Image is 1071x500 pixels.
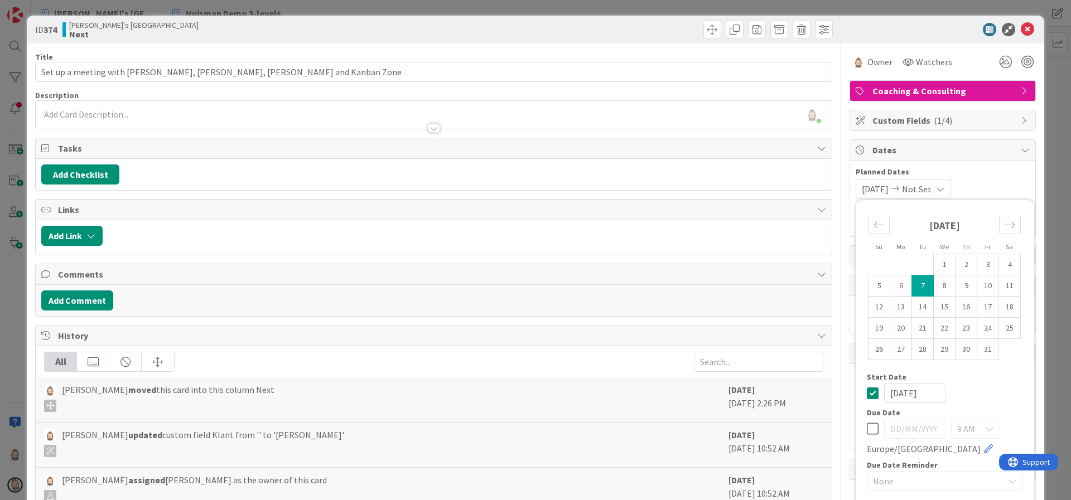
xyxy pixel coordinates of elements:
td: Choose Wednesday, 22/Oct/2025 12:00 PM as your check-out date. It’s available. [934,318,956,339]
strong: [DATE] [929,219,960,232]
td: Choose Wednesday, 08/Oct/2025 12:00 PM as your check-out date. It’s available. [934,275,956,297]
td: Choose Friday, 10/Oct/2025 12:00 PM as your check-out date. It’s available. [977,275,999,297]
div: All [45,352,77,371]
td: Choose Tuesday, 21/Oct/2025 12:00 PM as your check-out date. It’s available. [912,318,934,339]
b: [DATE] [729,384,755,395]
img: Rv [44,384,56,396]
td: Choose Wednesday, 01/Oct/2025 12:00 PM as your check-out date. It’s available. [934,254,956,275]
div: [DATE] 10:52 AM [729,428,823,462]
div: [DATE] 2:26 PM [729,383,823,416]
span: Planned Dates [856,166,1030,178]
td: Choose Sunday, 26/Oct/2025 12:00 PM as your check-out date. It’s available. [869,339,890,360]
input: DD/MM/YYYY [884,383,945,403]
td: Choose Monday, 13/Oct/2025 12:00 PM as your check-out date. It’s available. [890,297,912,318]
small: Th [962,242,970,251]
span: ID [35,23,57,36]
span: [PERSON_NAME]'s [GEOGRAPHIC_DATA] [69,21,199,30]
span: Watchers [916,55,952,69]
td: Choose Friday, 17/Oct/2025 12:00 PM as your check-out date. It’s available. [977,297,999,318]
td: Choose Sunday, 05/Oct/2025 12:00 PM as your check-out date. It’s available. [869,275,890,297]
small: Sa [1006,242,1013,251]
span: Due Date [867,409,900,416]
td: Choose Sunday, 12/Oct/2025 12:00 PM as your check-out date. It’s available. [869,297,890,318]
span: Europe/[GEOGRAPHIC_DATA] [867,442,981,455]
b: updated [128,429,162,440]
td: Choose Friday, 31/Oct/2025 12:00 PM as your check-out date. It’s available. [977,339,999,360]
small: Su [875,242,882,251]
button: Add Comment [41,290,113,310]
span: Start Date [867,373,906,381]
input: Search... [694,352,823,372]
td: Choose Wednesday, 15/Oct/2025 12:00 PM as your check-out date. It’s available. [934,297,956,318]
td: Choose Saturday, 25/Oct/2025 12:00 PM as your check-out date. It’s available. [999,318,1021,339]
td: Choose Thursday, 16/Oct/2025 12:00 PM as your check-out date. It’s available. [956,297,977,318]
span: None [873,473,998,489]
span: Tasks [58,142,812,155]
span: Custom Fields [872,114,1015,127]
img: Rv [44,429,56,441]
td: Choose Tuesday, 14/Oct/2025 12:00 PM as your check-out date. It’s available. [912,297,934,318]
small: We [940,242,949,251]
div: Move backward to switch to the previous month. [868,216,890,234]
td: Choose Saturday, 04/Oct/2025 12:00 PM as your check-out date. It’s available. [999,254,1021,275]
button: Add Link [41,226,103,246]
span: ( 1/4 ) [934,115,952,126]
td: Choose Saturday, 11/Oct/2025 12:00 PM as your check-out date. It’s available. [999,275,1021,297]
span: [DATE] [862,182,889,196]
b: Next [69,30,199,38]
input: DD/MM/YYYY [884,419,945,439]
td: Choose Monday, 27/Oct/2025 12:00 PM as your check-out date. It’s available. [890,339,912,360]
div: Calendar [856,206,1033,373]
span: Support [23,2,51,15]
small: Mo [896,242,905,251]
span: Coaching & Consulting [872,84,1015,98]
td: Choose Monday, 06/Oct/2025 12:00 PM as your check-out date. It’s available. [890,275,912,297]
td: Choose Friday, 03/Oct/2025 12:00 PM as your check-out date. It’s available. [977,254,999,275]
img: LaT3y7r22MuEzJAq8SoXmSHa1xSW2awU.png [804,106,820,122]
label: Title [35,52,53,62]
b: 374 [44,24,57,35]
td: Choose Friday, 24/Oct/2025 12:00 PM as your check-out date. It’s available. [977,318,999,339]
small: Tu [919,242,926,251]
small: Fr [985,242,991,251]
b: [DATE] [729,474,755,486]
div: Move forward to switch to the next month. [999,216,1021,234]
span: Links [58,203,812,216]
span: History [58,329,812,342]
input: type card name here... [35,62,832,82]
span: Description [35,90,79,100]
span: 9 AM [957,421,975,436]
td: Selected as start date. Tuesday, 07/Oct/2025 12:00 PM [912,275,934,297]
td: Choose Thursday, 23/Oct/2025 12:00 PM as your check-out date. It’s available. [956,318,977,339]
span: [PERSON_NAME] this card into this column Next [62,383,274,412]
td: Choose Sunday, 19/Oct/2025 12:00 PM as your check-out date. It’s available. [869,318,890,339]
td: Choose Thursday, 02/Oct/2025 12:00 PM as your check-out date. It’s available. [956,254,977,275]
b: moved [128,384,156,395]
td: Choose Saturday, 18/Oct/2025 12:00 PM as your check-out date. It’s available. [999,297,1021,318]
td: Choose Thursday, 09/Oct/2025 12:00 PM as your check-out date. It’s available. [956,275,977,297]
span: Owner [867,55,893,69]
span: Due Date Reminder [867,461,938,469]
td: Choose Monday, 20/Oct/2025 12:00 PM as your check-out date. It’s available. [890,318,912,339]
td: Choose Thursday, 30/Oct/2025 12:00 PM as your check-out date. It’s available. [956,339,977,360]
span: Dates [872,143,1015,157]
span: Not Set [902,182,932,196]
td: Choose Wednesday, 29/Oct/2025 12:00 PM as your check-out date. It’s available. [934,339,956,360]
button: Add Checklist [41,164,119,185]
b: [DATE] [729,429,755,440]
span: Comments [58,268,812,281]
b: assigned [128,474,165,486]
img: Rv [852,55,865,69]
span: [PERSON_NAME] custom field Klant from '' to '[PERSON_NAME]' [62,428,344,457]
img: Rv [44,474,56,487]
td: Choose Tuesday, 28/Oct/2025 12:00 PM as your check-out date. It’s available. [912,339,934,360]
